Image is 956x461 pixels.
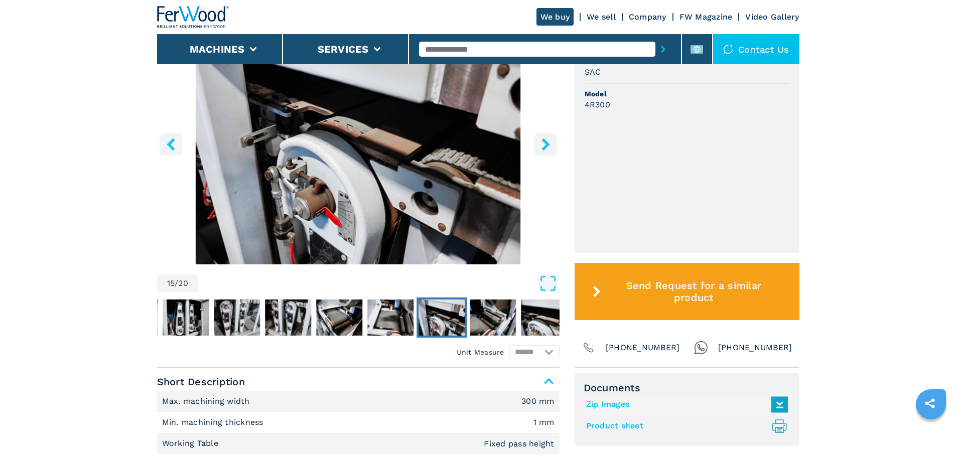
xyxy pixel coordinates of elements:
[521,397,555,405] em: 300 mm
[111,299,158,336] img: e4546a99c9eb4590ff5915b0b452e0ea
[167,279,175,287] span: 15
[162,396,252,407] p: Max. machining width
[605,279,782,303] span: Send Request for a similar product
[606,341,680,355] span: [PHONE_NUMBER]
[162,417,266,428] p: Min. machining thickness
[470,299,516,336] img: 17458d5ff0505d82481cb96b96a6000e
[417,297,467,338] button: Go to Slide 15
[457,347,504,357] em: Unit Measure
[318,43,369,55] button: Services
[201,274,557,292] button: Open Fullscreen
[157,6,229,28] img: Ferwood
[521,299,567,336] img: 20a68afe127111a96c74f1b05b2da025
[586,418,783,434] a: Product sheet
[367,299,414,336] img: d9c92b69e61c990e8c9b30f3e3ab2ccb
[723,44,733,54] img: Contact us
[163,299,209,336] img: 8ae50f49a733f3266db4041b4ca17633
[314,297,364,338] button: Go to Slide 13
[913,416,948,453] iframe: Chat
[694,341,708,355] img: Whatsapp
[157,373,560,391] span: Short Description
[161,297,211,338] button: Go to Slide 10
[679,12,733,22] a: FW Magazine
[917,391,942,416] a: sharethis
[586,396,783,413] a: Zip Images
[468,297,518,338] button: Go to Slide 16
[536,8,574,26] a: We buy
[534,133,557,156] button: right-button
[419,299,465,336] img: a95487edc0e79eedcd8d5dd4e7340078
[190,43,245,55] button: Machines
[629,12,666,22] a: Company
[178,279,188,287] span: 20
[265,299,311,336] img: 8d5366b04c213f5d23b9771570ba0337
[109,297,160,338] button: Go to Slide 9
[585,89,789,99] span: Model
[175,279,178,287] span: /
[655,38,671,61] button: submit-button
[519,297,569,338] button: Go to Slide 17
[718,341,792,355] span: [PHONE_NUMBER]
[214,299,260,336] img: aa85dbb1d76d75cd27f3c8e77523bff8
[584,382,790,394] span: Documents
[162,438,221,449] p: Working Table
[533,418,555,426] em: 1 mm
[745,12,799,22] a: Video Gallery
[582,341,596,355] img: Phone
[587,12,616,22] a: We sell
[263,297,313,338] button: Go to Slide 12
[365,297,416,338] button: Go to Slide 14
[713,34,799,64] div: Contact us
[160,133,182,156] button: left-button
[585,66,601,78] h3: SAC
[157,21,560,264] div: Go to Slide 15
[575,263,799,320] button: Send Request for a similar product
[157,21,560,264] img: Top Sanders SAC 4R300
[484,440,554,448] em: Fixed pass height
[585,99,610,110] h3: 4R300
[212,297,262,338] button: Go to Slide 11
[316,299,362,336] img: e53230f77e87c0dc2188e4a6d4e1d993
